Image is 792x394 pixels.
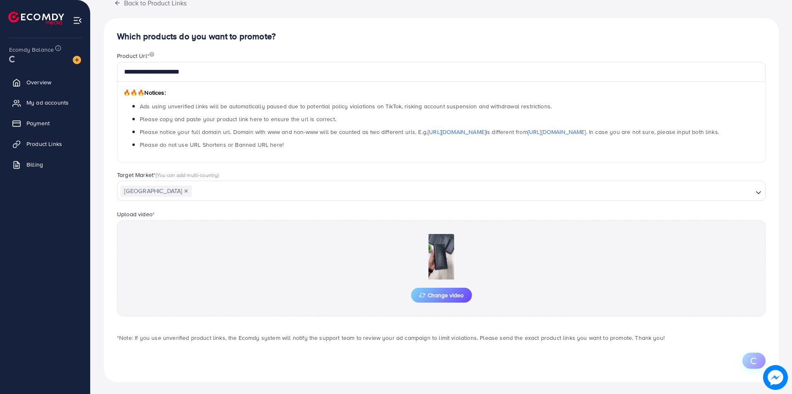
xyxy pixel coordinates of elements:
[6,156,84,173] a: Billing
[419,292,464,298] span: Change video
[120,186,192,197] span: [GEOGRAPHIC_DATA]
[140,102,552,110] span: Ads using unverified links will be automatically paused due to potential policy violations on Tik...
[149,52,154,57] img: image
[428,128,486,136] a: [URL][DOMAIN_NAME]
[411,288,472,303] button: Change video
[763,365,788,390] img: image
[117,52,154,60] label: Product Url
[400,234,483,279] img: Preview Image
[140,141,284,149] span: Please do not use URL Shortens or Banned URL here!
[26,78,51,86] span: Overview
[140,128,719,136] span: Please notice your full domain url. Domain with www and non-www will be counted as two different ...
[9,45,54,54] span: Ecomdy Balance
[8,12,64,24] img: logo
[6,74,84,91] a: Overview
[117,333,766,343] p: *Note: If you use unverified product links, the Ecomdy system will notify the support team to rev...
[73,56,81,64] img: image
[26,160,43,169] span: Billing
[140,115,336,123] span: Please copy and paste your product link here to ensure the url is correct.
[117,31,766,42] h4: Which products do you want to promote?
[123,88,166,97] span: Notices:
[26,98,69,107] span: My ad accounts
[73,16,82,25] img: menu
[193,185,752,198] input: Search for option
[156,171,219,179] span: (You can add multi-country)
[6,115,84,131] a: Payment
[6,94,84,111] a: My ad accounts
[528,128,586,136] a: [URL][DOMAIN_NAME]
[26,119,50,127] span: Payment
[117,210,155,218] label: Upload video
[184,189,188,193] button: Deselect Pakistan
[117,181,766,201] div: Search for option
[123,88,144,97] span: 🔥🔥🔥
[26,140,62,148] span: Product Links
[6,136,84,152] a: Product Links
[117,171,219,179] label: Target Market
